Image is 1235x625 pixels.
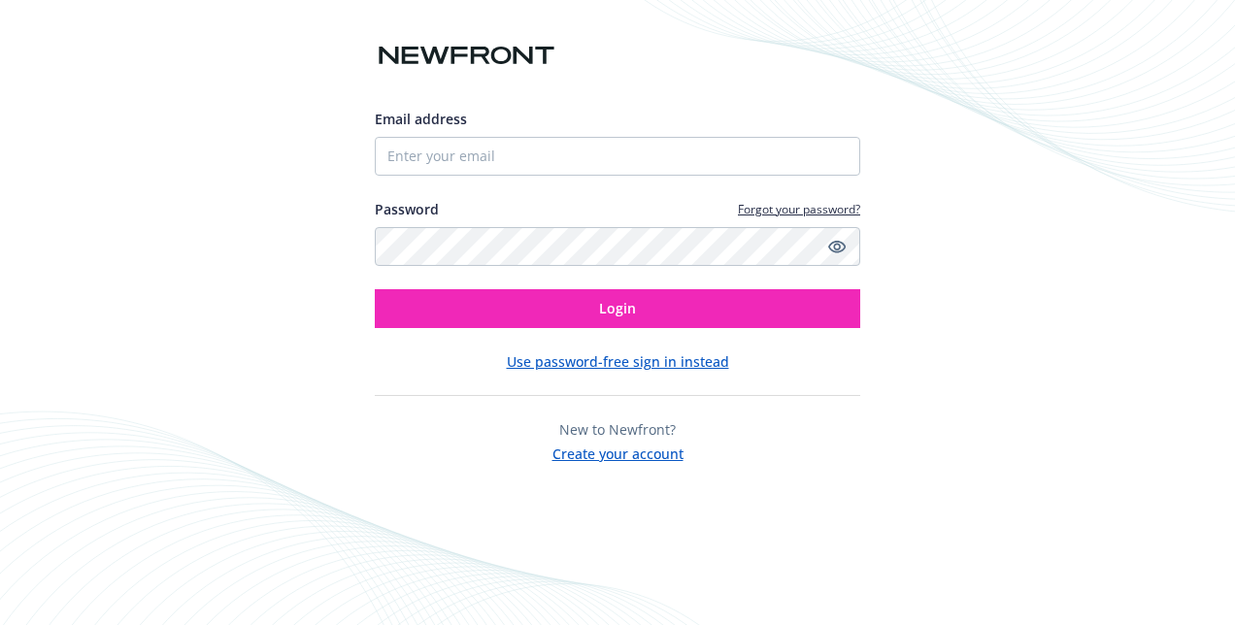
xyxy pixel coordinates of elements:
[738,201,860,217] a: Forgot your password?
[599,299,636,317] span: Login
[375,39,558,73] img: Newfront logo
[552,440,684,464] button: Create your account
[559,420,676,439] span: New to Newfront?
[375,289,860,328] button: Login
[825,235,849,258] a: Show password
[507,351,729,372] button: Use password-free sign in instead
[375,199,439,219] label: Password
[375,137,860,176] input: Enter your email
[375,227,860,266] input: Enter your password
[375,110,467,128] span: Email address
